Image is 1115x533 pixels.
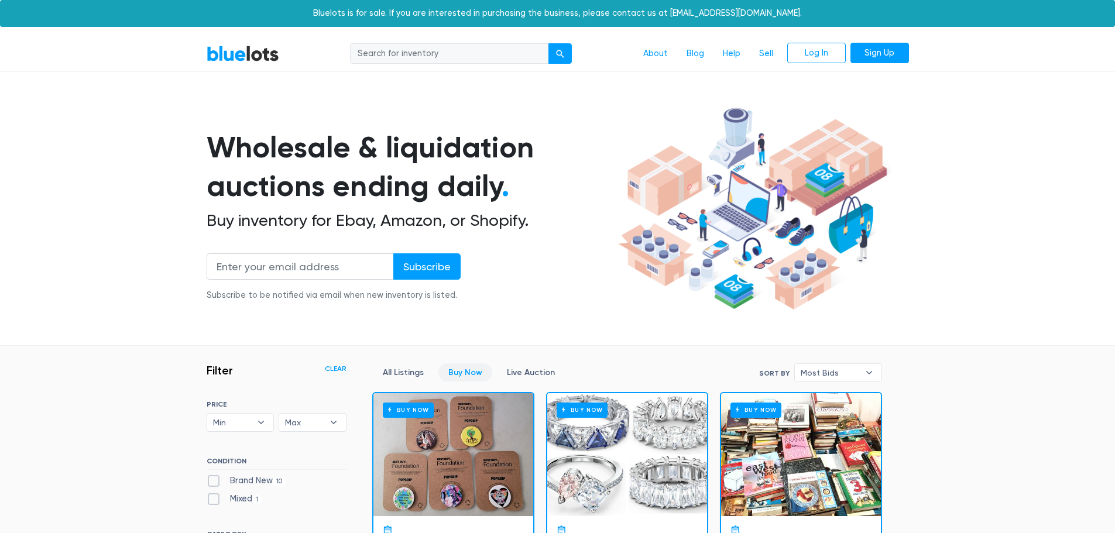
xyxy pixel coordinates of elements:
b: ▾ [321,414,346,431]
a: Clear [325,363,346,374]
input: Enter your email address [207,253,394,280]
a: Sell [750,43,783,65]
a: Log In [787,43,846,64]
span: Most Bids [801,364,859,381]
b: ▾ [857,364,881,381]
input: Subscribe [393,253,461,280]
a: Buy Now [547,393,707,516]
a: Buy Now [373,393,533,516]
h3: Filter [207,363,233,377]
h6: PRICE [207,400,346,408]
a: Buy Now [438,363,492,381]
a: Buy Now [721,393,881,516]
span: Max [285,414,324,431]
span: Min [213,414,252,431]
span: 10 [273,477,286,486]
h2: Buy inventory for Ebay, Amazon, or Shopify. [207,211,614,231]
label: Sort By [759,368,790,379]
a: BlueLots [207,45,279,62]
h6: Buy Now [383,403,434,417]
span: 1 [252,495,262,504]
h6: CONDITION [207,457,346,470]
a: Blog [677,43,713,65]
div: Subscribe to be notified via email when new inventory is listed. [207,289,461,302]
h6: Buy Now [557,403,608,417]
img: hero-ee84e7d0318cb26816c560f6b4441b76977f77a177738b4e94f68c95b2b83dbb.png [614,102,891,315]
span: . [502,169,509,204]
a: About [634,43,677,65]
h6: Buy Now [730,403,781,417]
a: Sign Up [850,43,909,64]
b: ▾ [249,414,273,431]
label: Mixed [207,493,262,506]
a: Help [713,43,750,65]
a: Live Auction [497,363,565,381]
a: All Listings [373,363,434,381]
label: Brand New [207,474,286,487]
input: Search for inventory [350,43,549,64]
h1: Wholesale & liquidation auctions ending daily [207,128,614,206]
